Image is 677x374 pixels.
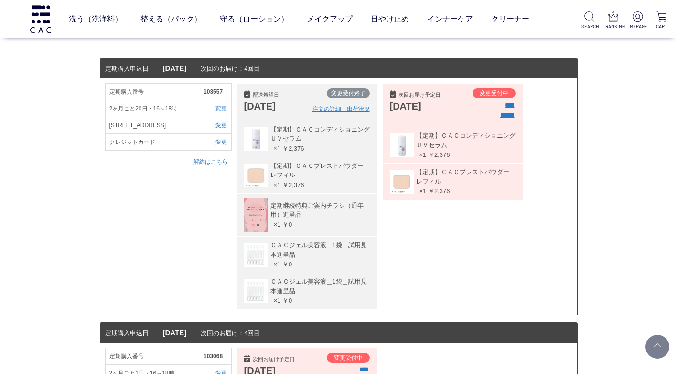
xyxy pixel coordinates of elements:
[581,11,597,30] a: SEARCH
[581,23,597,30] p: SEARCH
[605,11,621,30] a: RANKING
[244,164,268,187] img: 060217t.jpg
[268,125,370,143] span: 【定期】ＣＡＣコンディショニング ＵＶセラム
[390,91,467,99] div: 次回お届け予定日
[491,6,529,33] a: クリーナー
[204,88,227,96] span: 103557
[630,11,645,30] a: MYPAGE
[204,138,227,146] a: 変更
[268,161,370,180] span: 【定期】ＣＡＣプレストパウダー レフィル
[282,221,292,228] span: ￥0
[69,6,122,33] a: 洗う（洗浄料）
[244,127,268,151] img: 000525t.jpg
[605,23,621,30] p: RANKING
[204,121,227,130] a: 変更
[331,90,365,97] span: 変更受付終了
[282,144,304,152] span: ￥2,376
[282,261,292,268] span: ￥0
[244,355,321,363] div: 次回お届け予定日
[204,352,227,361] span: 103068
[140,6,202,33] a: 整える（パック）
[109,352,204,361] span: 定期購入番号
[414,150,427,160] span: ×1
[268,260,281,269] span: ×1
[268,143,281,153] span: ×1
[282,297,292,304] span: ￥0
[244,243,268,267] img: 860088.jpg
[428,151,450,158] span: ￥2,376
[414,131,516,150] span: 【定期】ＣＡＣコンディショニング ＵＶセラム
[29,5,53,33] img: logo
[268,241,370,259] span: ＣＡＣジェル美容液＿1袋＿試用見本進呈品
[268,180,281,190] span: ×1
[428,187,450,195] span: ￥2,376
[268,220,281,230] span: ×1
[244,198,268,232] img: 804928.png
[105,330,149,337] span: 定期購入申込日
[105,65,149,72] span: 定期購入申込日
[312,105,370,113] a: 注文の詳細・出荷状況
[100,58,577,79] dt: 次回のお届け：4回目
[204,104,227,113] a: 変更
[390,133,414,157] img: 000525t.jpg
[109,104,204,113] span: 2ヶ月ごと20日・16～18時
[282,181,304,188] span: ￥2,376
[244,91,312,99] div: 配送希望日
[244,279,268,303] img: 860088.jpg
[427,6,473,33] a: インナーケア
[268,201,370,220] span: 定期継続特典ご案内チラシ（通年用）進呈品
[371,6,409,33] a: 日やけ止め
[390,99,467,113] div: [DATE]
[654,11,669,30] a: CART
[307,6,353,33] a: メイクアップ
[193,158,228,165] a: 解約はこちら
[334,354,363,361] span: 変更受付中
[268,277,370,296] span: ＣＡＣジェル美容液＿1袋＿試用見本進呈品
[244,99,312,113] div: [DATE]
[163,329,187,337] span: [DATE]
[630,23,645,30] p: MYPAGE
[109,138,204,146] span: クレジットカード
[414,167,516,186] span: 【定期】ＣＡＣプレストパウダー レフィル
[100,323,577,343] dt: 次回のお届け：4回目
[268,296,281,306] span: ×1
[163,64,187,72] span: [DATE]
[109,121,204,130] span: [STREET_ADDRESS]
[414,187,427,196] span: ×1
[654,23,669,30] p: CART
[390,170,414,194] img: 060217t.jpg
[109,88,204,96] span: 定期購入番号
[220,6,289,33] a: 守る（ローション）
[480,90,508,97] span: 変更受付中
